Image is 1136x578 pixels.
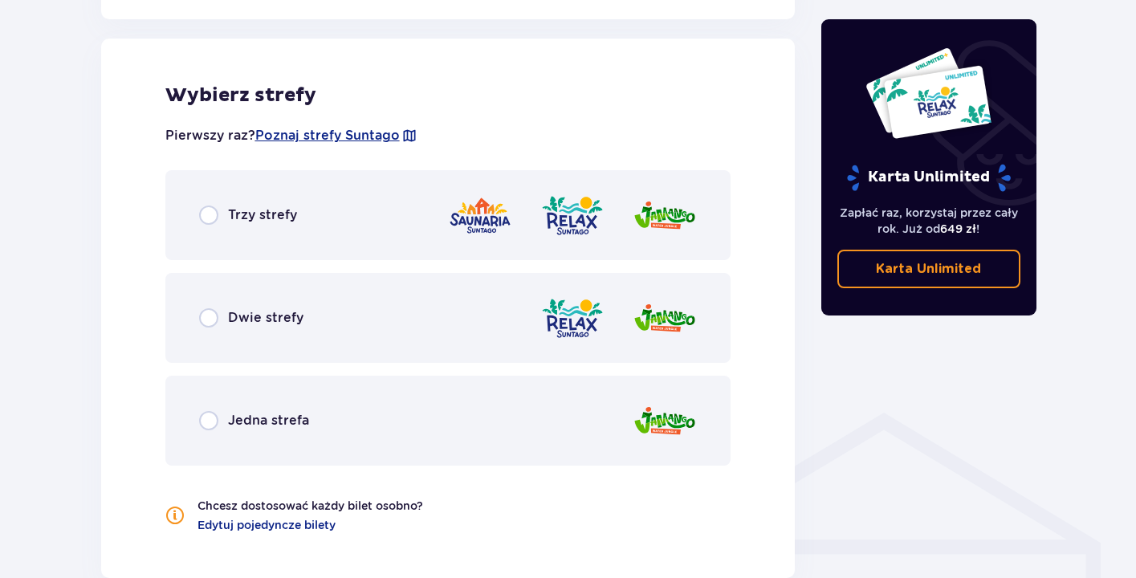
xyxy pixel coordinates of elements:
p: Wybierz strefy [165,83,731,108]
p: Zapłać raz, korzystaj przez cały rok. Już od ! [837,205,1020,237]
img: zone logo [633,193,697,238]
img: zone logo [633,295,697,341]
img: zone logo [540,193,605,238]
img: zone logo [540,295,605,341]
a: Edytuj pojedyncze bilety [197,517,336,533]
img: zone logo [448,193,512,238]
p: Chcesz dostosować każdy bilet osobno? [197,498,423,514]
a: Poznaj strefy Suntago [255,127,400,144]
p: Dwie strefy [228,309,303,327]
p: Jedna strefa [228,412,309,429]
p: Karta Unlimited [876,260,981,278]
img: zone logo [633,398,697,444]
p: Trzy strefy [228,206,297,224]
p: Karta Unlimited [845,164,1012,192]
a: Karta Unlimited [837,250,1020,288]
p: Pierwszy raz? [165,127,417,144]
span: 649 zł [940,222,976,235]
